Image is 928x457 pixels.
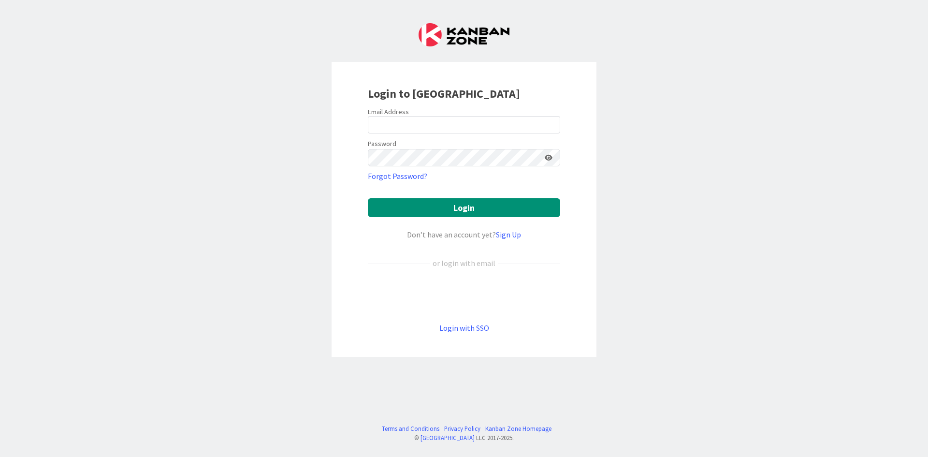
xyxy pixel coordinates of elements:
[496,230,521,239] a: Sign Up
[485,424,551,433] a: Kanban Zone Homepage
[377,433,551,442] div: © LLC 2017- 2025 .
[368,229,560,240] div: Don’t have an account yet?
[368,86,520,101] b: Login to [GEOGRAPHIC_DATA]
[368,139,396,149] label: Password
[430,257,498,269] div: or login with email
[444,424,480,433] a: Privacy Policy
[419,23,509,46] img: Kanban Zone
[382,424,439,433] a: Terms and Conditions
[368,198,560,217] button: Login
[439,323,489,333] a: Login with SSO
[368,107,409,116] label: Email Address
[368,170,427,182] a: Forgot Password?
[363,285,565,306] iframe: Sign in with Google Button
[420,434,475,442] a: [GEOGRAPHIC_DATA]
